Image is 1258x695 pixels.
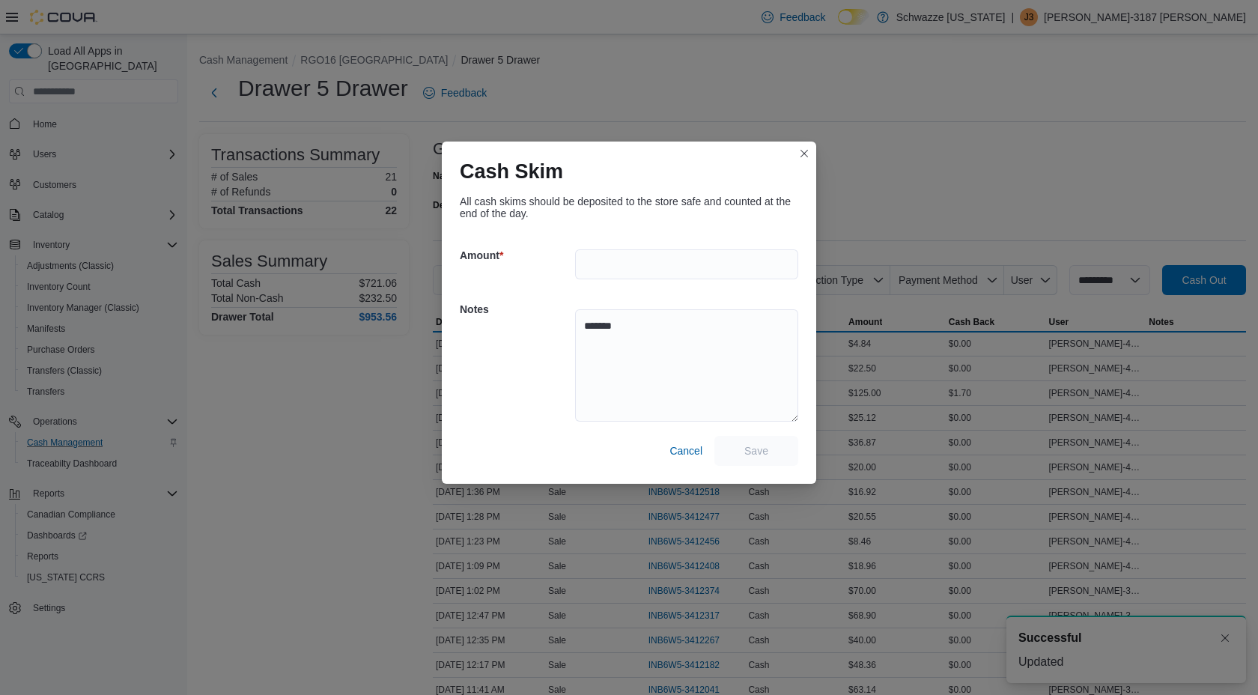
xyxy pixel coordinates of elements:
button: Closes this modal window [795,145,813,163]
button: Cancel [663,436,708,466]
div: All cash skims should be deposited to the store safe and counted at the end of the day. [460,195,798,219]
span: Cancel [669,443,702,458]
h5: Notes [460,294,572,324]
h1: Cash Skim [460,160,563,183]
button: Save [714,436,798,466]
span: Save [744,443,768,458]
h5: Amount [460,240,572,270]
